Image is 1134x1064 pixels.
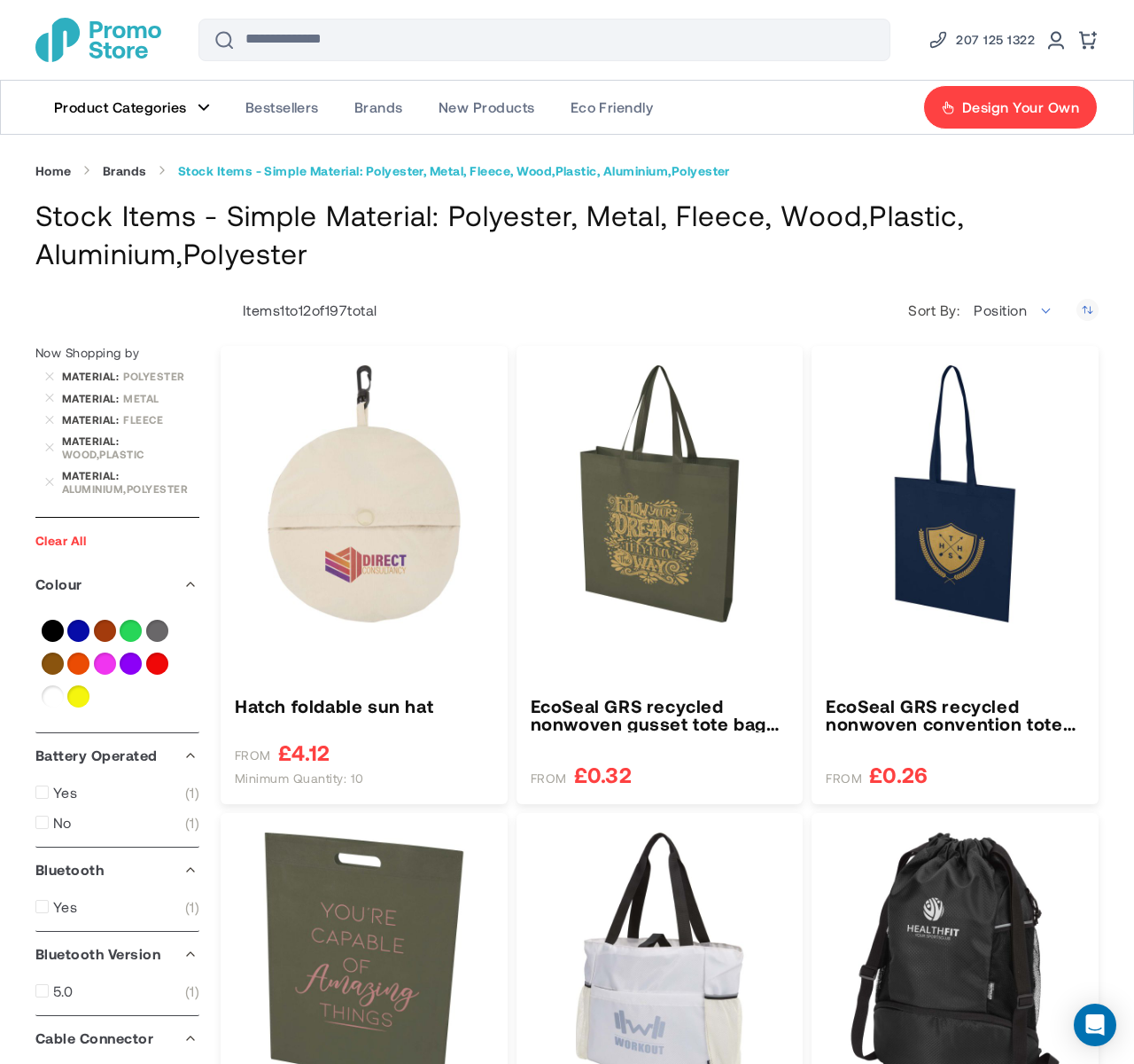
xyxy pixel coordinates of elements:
span: FROM [826,771,862,786]
a: Hatch foldable sun hat [235,697,493,715]
span: 5.0 [53,982,73,1000]
a: Remove Material Polyester [44,371,55,381]
span: Yes [53,898,77,916]
span: Material [62,370,123,382]
a: Yellow [67,685,89,708]
div: Fleece [123,413,199,426]
a: Remove Material Wood,Plastic [44,442,55,453]
a: Grey [146,620,168,642]
div: Metal [123,392,199,404]
span: Minimum quantity: 10 [235,771,364,786]
span: Bestsellers [245,98,319,116]
span: Now Shopping by [35,345,139,360]
img: Promotional Merchandise [35,18,161,62]
img: Hatch foldable sun hat [235,364,493,623]
a: store logo [35,18,161,62]
span: 197 [325,301,347,318]
div: Cable Connector [35,1016,199,1060]
span: £0.26 [869,763,928,786]
span: New Products [439,98,535,116]
a: Bestsellers [228,81,337,134]
label: Sort By [908,301,964,319]
a: Pink [94,653,116,675]
div: Wood,Plastic [62,448,199,460]
a: Remove Material Fleece [44,414,55,425]
a: Remove Material Aluminium,Polyester [44,477,55,488]
a: Set Descending Direction [1076,299,1099,321]
a: Black [42,620,64,642]
a: Phone [928,29,1035,51]
img: EcoSeal GRS recycled nonwoven convention tote bag 6L [826,364,1084,623]
span: FROM [531,771,567,786]
span: Material [62,434,123,447]
a: Blue [67,620,89,642]
img: EcoSeal GRS recycled nonwoven gusset tote bag 12L [531,364,789,623]
span: Product Categories [54,98,187,116]
span: FROM [235,747,271,763]
a: No 1 [35,814,199,832]
span: 1 [185,814,199,832]
span: Design Your Own [962,98,1079,116]
a: Yes 1 [35,898,199,916]
span: 1 [280,301,284,318]
span: 207 125 1322 [956,29,1035,51]
span: Yes [53,784,77,802]
a: New Products [421,81,553,134]
a: Home [35,163,72,179]
div: Aluminium,Polyester [62,482,199,495]
a: Product Categories [36,81,228,134]
a: Brands [337,81,421,134]
span: £4.12 [278,741,330,763]
span: Position [974,301,1027,318]
h1: Stock Items - Simple Material: Polyester, Metal, Fleece, Wood,Plastic, Aluminium,Polyester [35,196,1099,272]
a: White [42,685,64,708]
div: Battery Operated [35,733,199,778]
button: Search [203,19,245,61]
a: 5.0 1 [35,982,199,1000]
span: £0.32 [574,763,632,786]
span: Position [964,293,1063,328]
span: 1 [185,898,199,916]
a: Natural [42,653,64,675]
a: EcoSeal GRS recycled nonwoven convention tote bag 6L [826,697,1084,732]
p: Items to of total [221,301,377,319]
a: Green [120,620,142,642]
div: Polyester [123,370,199,382]
span: Material [62,392,123,404]
span: 1 [185,982,199,1000]
a: EcoSeal GRS recycled nonwoven gusset tote bag 12L [531,697,789,732]
a: Eco Friendly [553,81,672,134]
span: Brands [354,98,403,116]
span: 1 [185,784,199,802]
a: Yes 1 [35,784,199,802]
a: Red [146,653,168,675]
div: Bluetooth Version [35,932,199,976]
div: Open Intercom Messenger [1074,1004,1116,1046]
a: Purple [120,653,142,675]
span: 12 [299,301,312,318]
div: Colour [35,562,199,606]
a: Remove Material Metal [44,393,55,403]
span: Eco Friendly [571,98,654,116]
a: Brands [103,163,147,179]
span: No [53,814,72,832]
a: Clear All [35,533,86,548]
a: Orange [67,653,89,675]
a: Brown [94,620,116,642]
span: Material [62,413,123,426]
strong: Stock Items - Simple Material: Polyester, Metal, Fleece, Wood,Plastic, Aluminium,Polyester [178,163,730,179]
a: Design Your Own [923,85,1098,129]
span: Material [62,469,123,481]
div: Bluetooth [35,848,199,892]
